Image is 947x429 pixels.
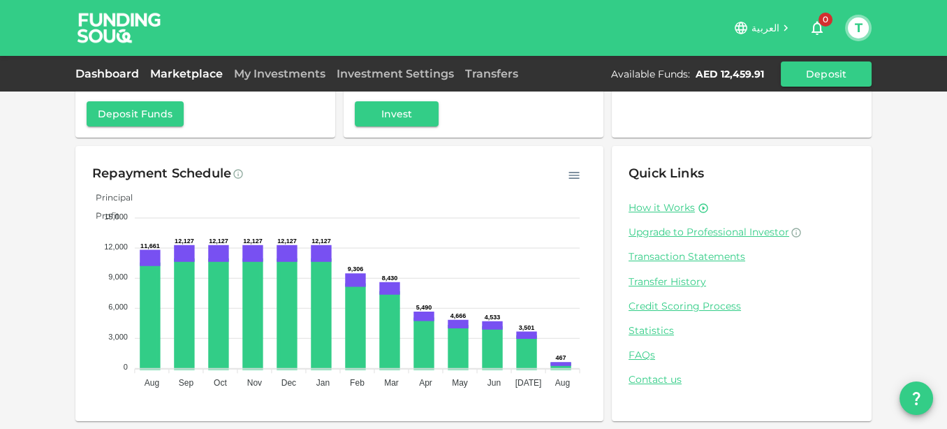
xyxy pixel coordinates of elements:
div: AED 12,459.91 [696,67,764,81]
a: Credit Scoring Process [629,300,855,313]
button: T [848,17,869,38]
tspan: 3,000 [108,333,128,341]
tspan: Dec [281,378,296,388]
tspan: 15,000 [104,212,128,221]
button: 0 [803,14,831,42]
a: Statistics [629,324,855,337]
tspan: Mar [384,378,399,388]
tspan: Oct [214,378,227,388]
tspan: 9,000 [108,272,128,281]
span: Profit [85,210,119,221]
tspan: Feb [350,378,365,388]
tspan: Nov [247,378,262,388]
span: 0 [818,13,832,27]
button: question [900,381,933,415]
a: Upgrade to Professional Investor [629,226,855,239]
a: Investment Settings [331,67,460,80]
tspan: Aug [555,378,570,388]
button: Deposit Funds [87,101,184,126]
a: How it Works [629,201,695,214]
tspan: Jan [316,378,330,388]
tspan: Apr [419,378,432,388]
button: Invest [355,101,439,126]
tspan: May [452,378,468,388]
a: Marketplace [145,67,228,80]
div: Available Funds : [611,67,690,81]
tspan: Jun [487,378,501,388]
tspan: [DATE] [515,378,542,388]
a: My Investments [228,67,331,80]
span: العربية [751,22,779,34]
div: Repayment Schedule [92,163,231,185]
a: Transfers [460,67,524,80]
a: Transfer History [629,275,855,289]
button: Deposit [781,61,872,87]
span: Principal [85,192,133,203]
tspan: 12,000 [104,242,128,251]
tspan: 0 [124,363,128,371]
a: Transaction Statements [629,250,855,263]
tspan: Sep [179,378,194,388]
span: Upgrade to Professional Investor [629,226,789,238]
a: FAQs [629,349,855,362]
tspan: Aug [145,378,159,388]
tspan: 6,000 [108,303,128,311]
span: Quick Links [629,166,704,181]
a: Dashboard [75,67,145,80]
a: Contact us [629,373,855,386]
